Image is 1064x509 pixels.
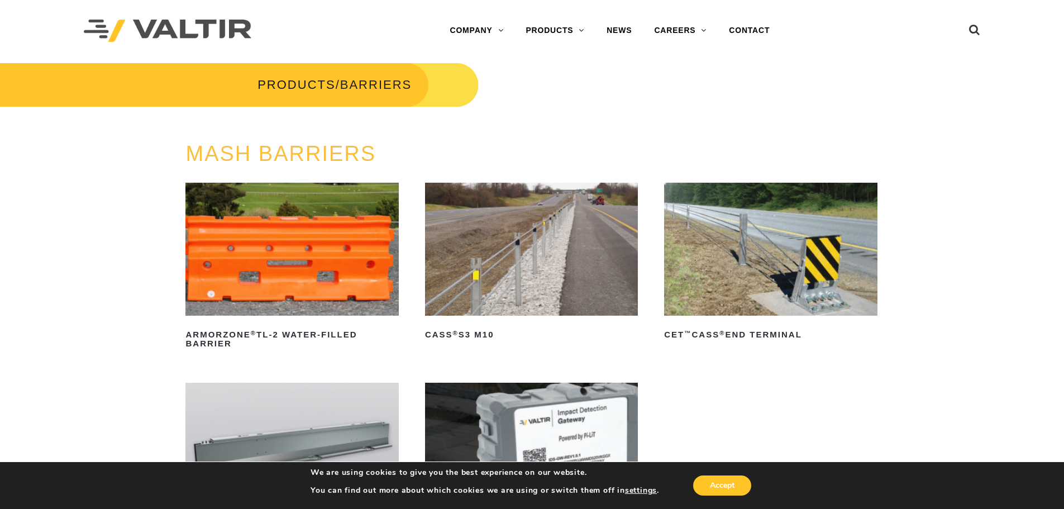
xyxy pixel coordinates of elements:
[84,20,251,42] img: Valtir
[311,486,659,496] p: You can find out more about which cookies we are using or switch them off in .
[185,142,376,165] a: MASH BARRIERS
[595,20,643,42] a: NEWS
[251,330,256,336] sup: ®
[664,326,877,344] h2: CET CASS End Terminal
[257,78,335,92] a: PRODUCTS
[340,78,412,92] span: BARRIERS
[664,183,877,344] a: CET™CASS®End Terminal
[453,330,459,336] sup: ®
[311,468,659,478] p: We are using cookies to give you the best experience on our website.
[425,326,638,344] h2: CASS S3 M10
[185,326,398,353] h2: ArmorZone TL-2 Water-Filled Barrier
[625,486,657,496] button: settings
[643,20,718,42] a: CAREERS
[425,183,638,344] a: CASS®S3 M10
[514,20,595,42] a: PRODUCTS
[185,183,398,353] a: ArmorZone®TL-2 Water-Filled Barrier
[438,20,514,42] a: COMPANY
[693,475,751,496] button: Accept
[718,20,781,42] a: CONTACT
[684,330,691,336] sup: ™
[719,330,725,336] sup: ®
